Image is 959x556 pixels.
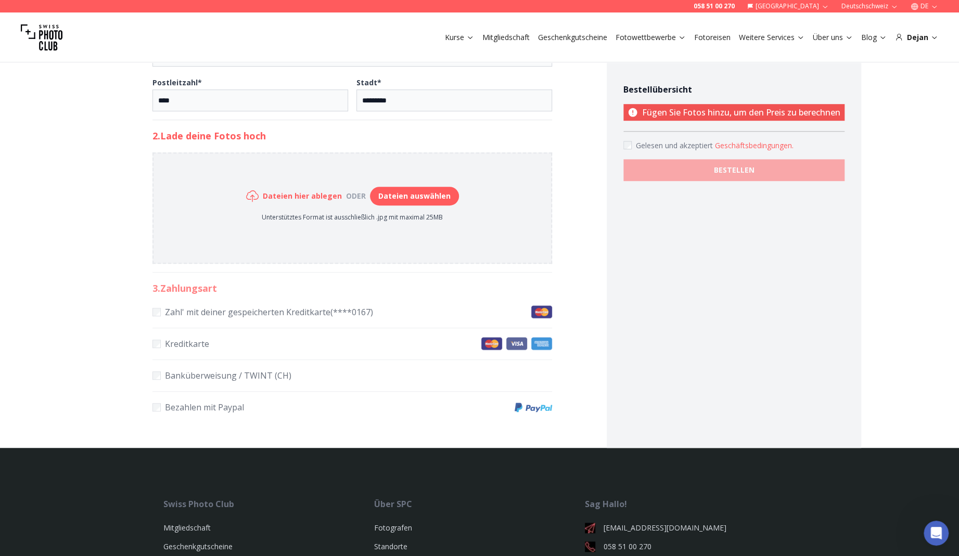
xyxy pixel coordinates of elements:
input: Enter your email [44,169,167,190]
div: Email [44,156,187,166]
a: [EMAIL_ADDRESS][DOMAIN_NAME] [585,523,796,533]
button: Blog [857,30,891,45]
button: Geschenkgutscheine [534,30,611,45]
img: Profile image for Osan [8,126,21,138]
a: Über uns [813,32,853,43]
a: Standorte [374,541,407,551]
input: Accept terms [623,141,632,149]
a: Kurse [445,32,474,43]
a: Fotowettbewerbe [616,32,686,43]
span: Gelesen und akzeptiert [636,140,715,150]
button: Mitgliedschaft [478,30,534,45]
a: Geschenkgutscheine [163,541,233,551]
h4: Bestellübersicht [623,83,845,96]
img: Swiss photo club [21,17,62,58]
b: Postleitzahl * [152,77,202,87]
a: Geschenkgutscheine [538,32,607,43]
a: Fotoreisen [694,32,731,43]
input: Postleitzahl* [152,89,348,111]
button: Fotoreisen [690,30,735,45]
p: Vor 45m aktiv [50,13,98,23]
iframe: Intercom live chat [924,521,949,546]
a: Mitgliedschaft [163,523,211,533]
a: Fotografen [374,523,412,533]
img: Profile image for Osan [30,6,46,22]
a: 058 51 00 270 [694,2,735,10]
b: BESTELLEN [714,165,755,175]
div: Osan • Vor 24m [17,116,67,122]
h2: 2. Lade deine Fotos hoch [152,128,552,143]
div: Osan sagt… [8,71,200,219]
div: Über SPC [374,498,585,510]
button: Accept termsGelesen und akzeptiert [715,140,794,151]
button: Übermitteln [167,169,187,190]
a: Mitgliedschaft [482,32,530,43]
button: go back [7,4,27,24]
a: Weitere Services [739,32,804,43]
p: Unterstütztes Format ist ausschließlich .jpg mit maximal 25MB [246,213,459,222]
button: Fotowettbewerbe [611,30,690,45]
div: Swiss Photo Club [163,498,374,510]
button: Über uns [809,30,857,45]
div: Dejan [895,32,938,43]
button: Home [163,4,183,24]
a: 058 51 00 270 [585,541,796,552]
input: Stadt* [356,89,552,111]
div: oder [342,191,370,201]
b: Stadt * [356,77,381,87]
div: Hi 😀 Schön, dass du uns besuchst. Stell' uns gerne jederzeit Fragen oder hinterlasse ein Feedback... [8,71,171,114]
div: Schließen [183,4,201,23]
button: Dateien auswählen [370,187,459,205]
button: BESTELLEN [623,159,845,181]
div: Hi 😀 Schön, dass du uns besuchst. Stell' uns gerne jederzeit Fragen oder hinterlasse ein Feedback. [17,77,162,108]
button: Weitere Services [735,30,809,45]
h6: Dateien hier ablegen [263,191,342,201]
span: Osan [25,128,44,135]
p: Fügen Sie Fotos hinzu, um den Preis zu berechnen [623,104,845,121]
span: • Vor 15m [44,128,83,135]
h1: Osan [50,5,71,13]
div: Sag Hallo! [585,498,796,510]
button: Kurse [441,30,478,45]
a: Blog [861,32,887,43]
